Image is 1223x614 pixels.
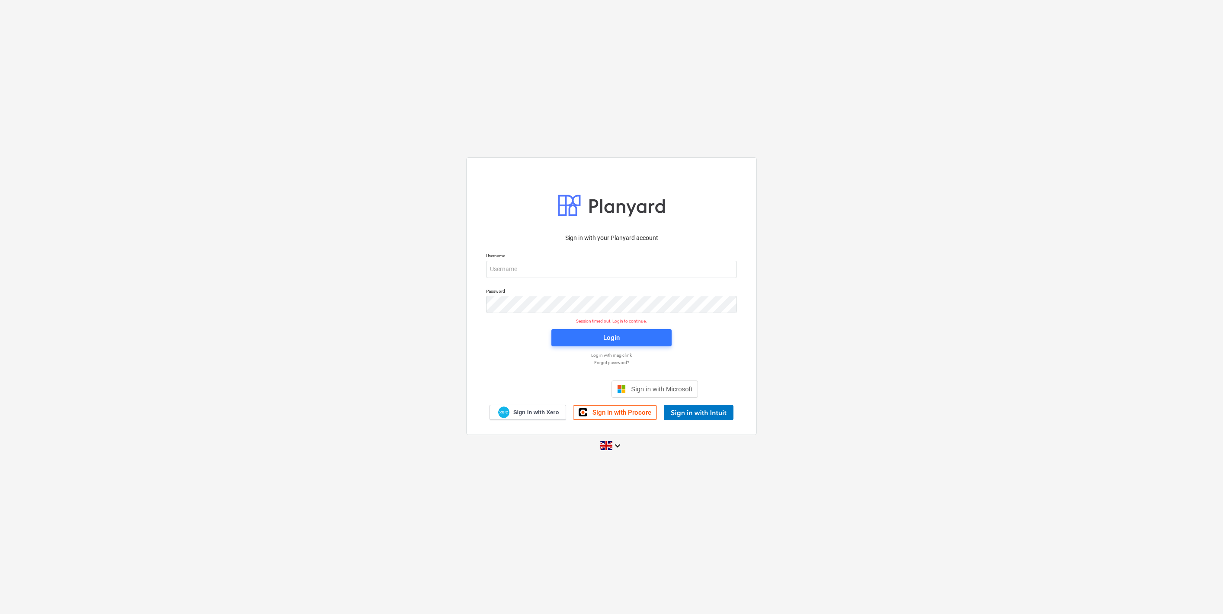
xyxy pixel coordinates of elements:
[573,405,657,420] a: Sign in with Procore
[551,329,672,346] button: Login
[482,352,741,358] a: Log in with magic link
[490,405,567,420] a: Sign in with Xero
[486,233,737,243] p: Sign in with your Planyard account
[631,385,692,393] span: Sign in with Microsoft
[521,380,609,399] iframe: Sign in with Google Button
[486,288,737,296] p: Password
[482,360,741,365] a: Forgot password?
[513,409,559,416] span: Sign in with Xero
[498,406,509,418] img: Xero logo
[603,332,620,343] div: Login
[486,261,737,278] input: Username
[592,409,651,416] span: Sign in with Procore
[481,318,742,324] p: Session timed out. Login to continue.
[486,253,737,260] p: Username
[617,385,626,393] img: Microsoft logo
[612,441,623,451] i: keyboard_arrow_down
